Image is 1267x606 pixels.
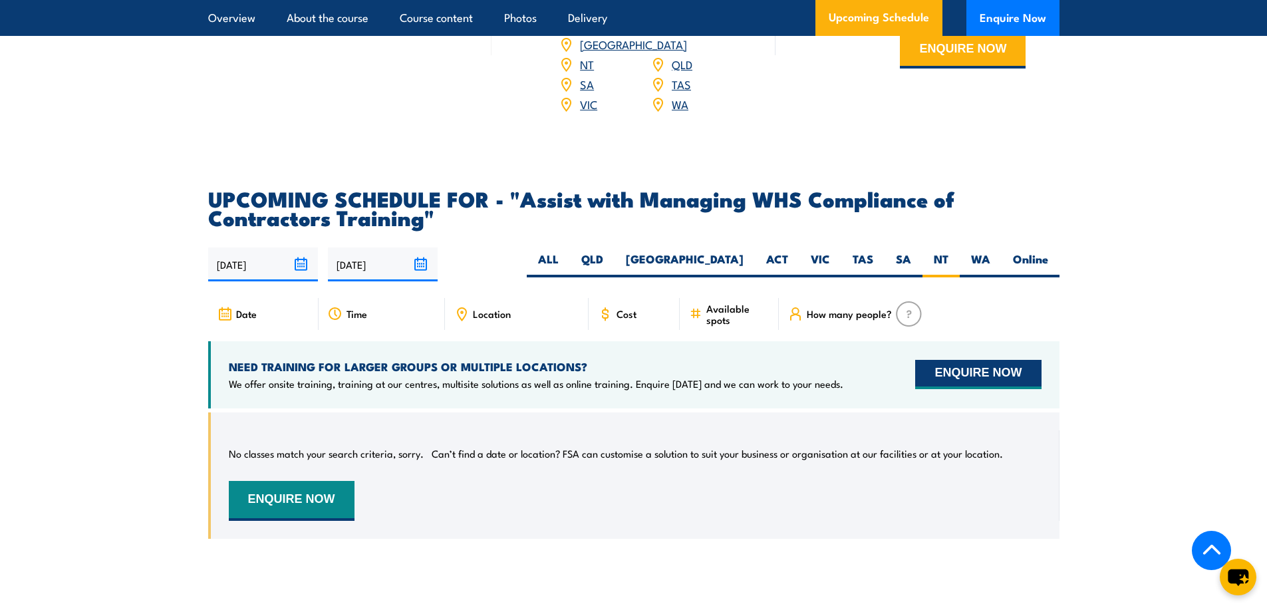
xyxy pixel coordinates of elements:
span: Location [473,308,511,319]
button: ENQUIRE NOW [900,33,1026,69]
a: [GEOGRAPHIC_DATA] [580,36,687,52]
label: ACT [755,251,799,277]
h4: NEED TRAINING FOR LARGER GROUPS OR MULTIPLE LOCATIONS? [229,359,843,374]
button: chat-button [1220,559,1256,595]
span: Date [236,308,257,319]
label: NT [922,251,960,277]
p: Can’t find a date or location? FSA can customise a solution to suit your business or organisation... [432,447,1003,460]
a: NT [580,56,594,72]
a: SA [580,76,594,92]
p: We offer onsite training, training at our centres, multisite solutions as well as online training... [229,377,843,390]
a: WA [672,96,688,112]
label: [GEOGRAPHIC_DATA] [615,251,755,277]
a: VIC [580,96,597,112]
a: TAS [672,76,691,92]
label: SA [885,251,922,277]
label: Online [1002,251,1059,277]
span: Cost [617,308,636,319]
button: ENQUIRE NOW [915,360,1041,389]
span: Available spots [706,303,770,325]
a: QLD [672,56,692,72]
label: ALL [527,251,570,277]
h2: UPCOMING SCHEDULE FOR - "Assist with Managing WHS Compliance of Contractors Training" [208,189,1059,226]
p: No classes match your search criteria, sorry. [229,447,424,460]
label: TAS [841,251,885,277]
label: QLD [570,251,615,277]
input: From date [208,247,318,281]
span: Time [347,308,367,319]
span: How many people? [807,308,892,319]
label: VIC [799,251,841,277]
label: WA [960,251,1002,277]
input: To date [328,247,438,281]
button: ENQUIRE NOW [229,481,354,521]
